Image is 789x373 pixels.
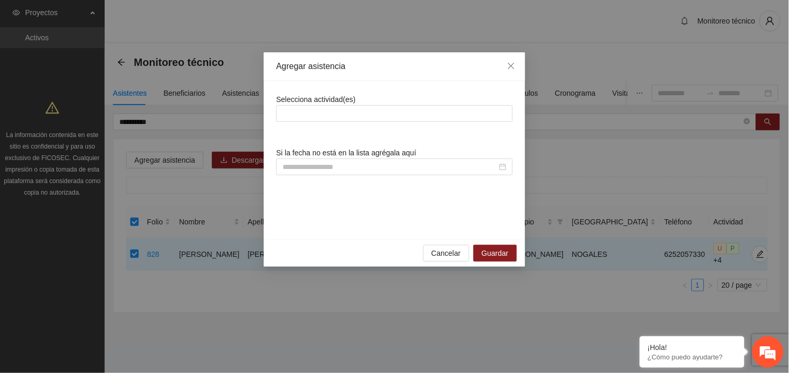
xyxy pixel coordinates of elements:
span: close [507,62,515,70]
div: Agregar asistencia [276,61,513,72]
div: Minimizar ventana de chat en vivo [172,5,197,30]
div: Chatee con nosotros ahora [54,53,176,67]
span: Selecciona actividad(es) [276,95,356,104]
span: Cancelar [432,247,461,259]
span: Guardar [482,247,509,259]
div: ¡Hola! [648,343,737,352]
span: Si la fecha no está en la lista agrégala aquí [276,149,416,157]
p: ¿Cómo puedo ayudarte? [648,353,737,361]
button: Close [497,52,525,81]
textarea: Escriba su mensaje y pulse “Intro” [5,256,199,292]
button: Cancelar [423,245,469,262]
span: Estamos en línea. [61,125,144,230]
button: Guardar [474,245,517,262]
